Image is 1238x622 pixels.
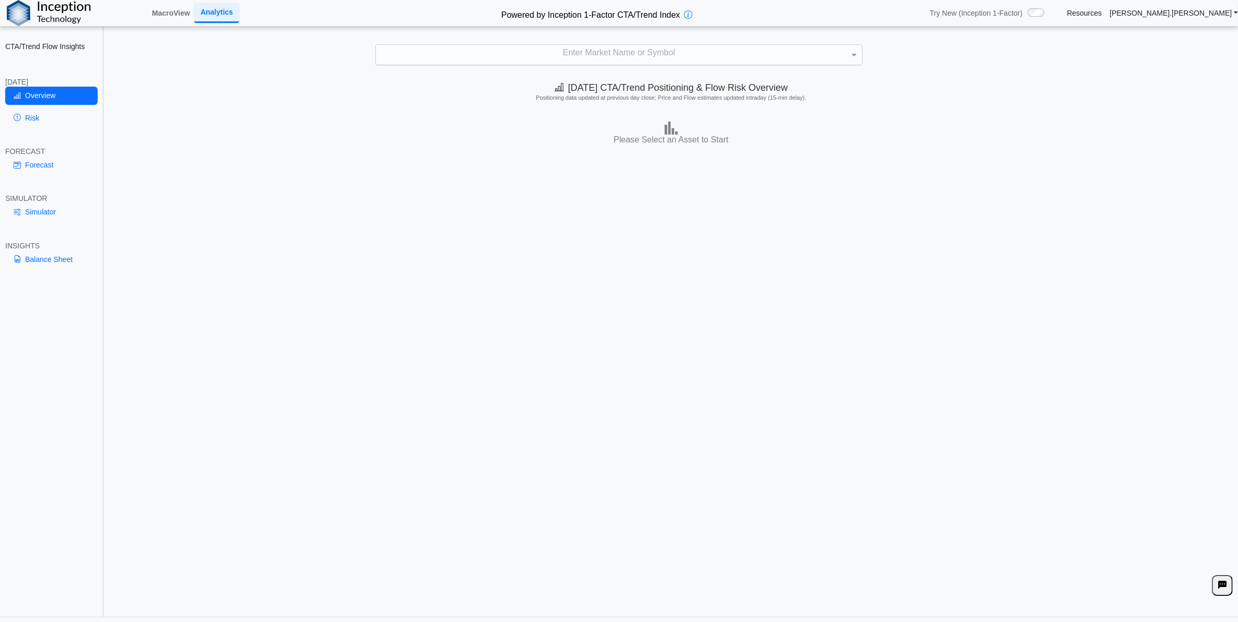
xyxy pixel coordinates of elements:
[5,109,98,127] a: Risk
[5,147,98,156] div: FORECAST
[148,4,194,22] a: MacroView
[497,6,684,21] h2: Powered by Inception 1-Factor CTA/Trend Index
[376,45,862,65] div: Enter Market Name or Symbol
[107,135,1235,146] h3: Please Select an Asset to Start
[5,241,98,250] div: INSIGHTS
[5,77,98,87] div: [DATE]
[1067,8,1102,18] a: Resources
[930,8,1023,18] span: Try New (Inception 1-Factor)
[5,156,98,174] a: Forecast
[5,250,98,268] a: Balance Sheet
[555,82,788,93] span: [DATE] CTA/Trend Positioning & Flow Risk Overview
[5,203,98,221] a: Simulator
[110,94,1232,101] h5: Positioning data updated at previous day close; Price and Flow estimates updated intraday (15-min...
[194,3,239,22] a: Analytics
[665,122,678,135] img: bar-chart.png
[5,87,98,104] a: Overview
[5,194,98,203] div: SIMULATOR
[5,42,98,51] h2: CTA/Trend Flow Insights
[1110,8,1238,18] a: [PERSON_NAME].[PERSON_NAME]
